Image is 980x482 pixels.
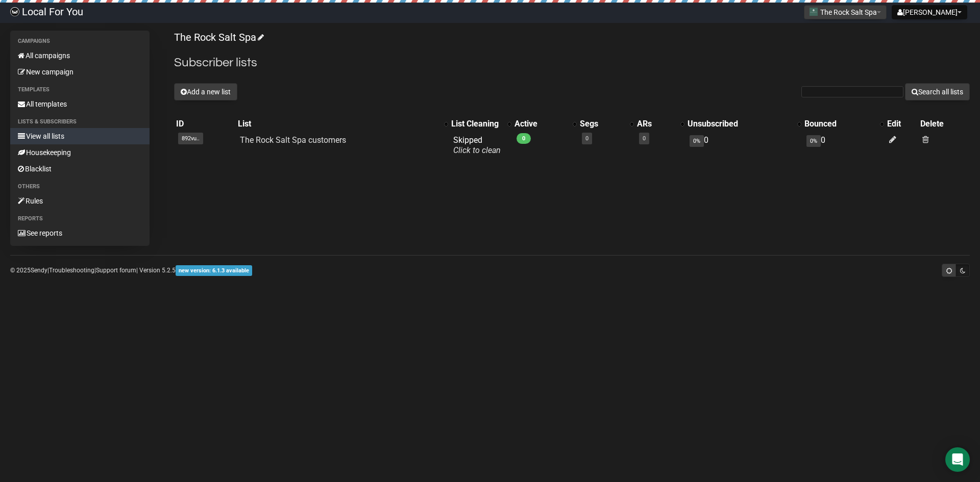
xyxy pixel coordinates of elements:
span: 0% [690,135,704,147]
th: Bounced: No sort applied, activate to apply an ascending sort [802,117,885,131]
div: Delete [920,119,968,129]
span: 0 [517,133,531,144]
th: ARs: No sort applied, activate to apply an ascending sort [635,117,685,131]
th: Unsubscribed: No sort applied, activate to apply an ascending sort [685,117,802,131]
a: All templates [10,96,150,112]
button: The Rock Salt Spa [804,5,887,19]
p: © 2025 | | | Version 5.2.5 [10,265,252,276]
th: Edit: No sort applied, sorting is disabled [885,117,918,131]
a: 0 [585,135,589,142]
a: Rules [10,193,150,209]
div: List [238,119,438,129]
th: List Cleaning: No sort applied, activate to apply an ascending sort [449,117,512,131]
th: Active: No sort applied, activate to apply an ascending sort [512,117,578,131]
button: [PERSON_NAME] [892,5,967,19]
a: Blacklist [10,161,150,177]
a: The Rock Salt Spa [174,31,262,43]
img: 995.jpg [810,8,818,16]
th: ID: No sort applied, sorting is disabled [174,117,236,131]
a: New campaign [10,64,150,80]
a: new version: 6.1.3 available [176,267,252,274]
th: Delete: No sort applied, sorting is disabled [918,117,970,131]
li: Reports [10,213,150,225]
span: 892vu.. [178,133,203,144]
li: Others [10,181,150,193]
div: List Cleaning [451,119,502,129]
div: Unsubscribed [688,119,792,129]
h2: Subscriber lists [174,54,970,72]
a: Troubleshooting [49,267,94,274]
td: 0 [802,131,885,160]
div: Edit [887,119,916,129]
a: Sendy [31,267,47,274]
button: Search all lists [905,83,970,100]
div: Active [514,119,568,129]
li: Templates [10,84,150,96]
a: Click to clean [453,145,501,155]
th: List: No sort applied, activate to apply an ascending sort [236,117,449,131]
div: Open Intercom Messenger [945,447,970,472]
div: ID [176,119,234,129]
button: Add a new list [174,83,237,100]
span: 0% [806,135,821,147]
div: Segs [580,119,625,129]
a: The Rock Salt Spa customers [240,135,346,145]
a: All campaigns [10,47,150,64]
div: Bounced [804,119,875,129]
img: d61d2441668da63f2d83084b75c85b29 [10,7,19,16]
span: new version: 6.1.3 available [176,265,252,276]
div: ARs [637,119,675,129]
th: Segs: No sort applied, activate to apply an ascending sort [578,117,635,131]
a: See reports [10,225,150,241]
li: Campaigns [10,35,150,47]
span: Skipped [453,135,501,155]
a: Support forum [96,267,136,274]
td: 0 [685,131,802,160]
a: 0 [643,135,646,142]
a: Housekeeping [10,144,150,161]
a: View all lists [10,128,150,144]
li: Lists & subscribers [10,116,150,128]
